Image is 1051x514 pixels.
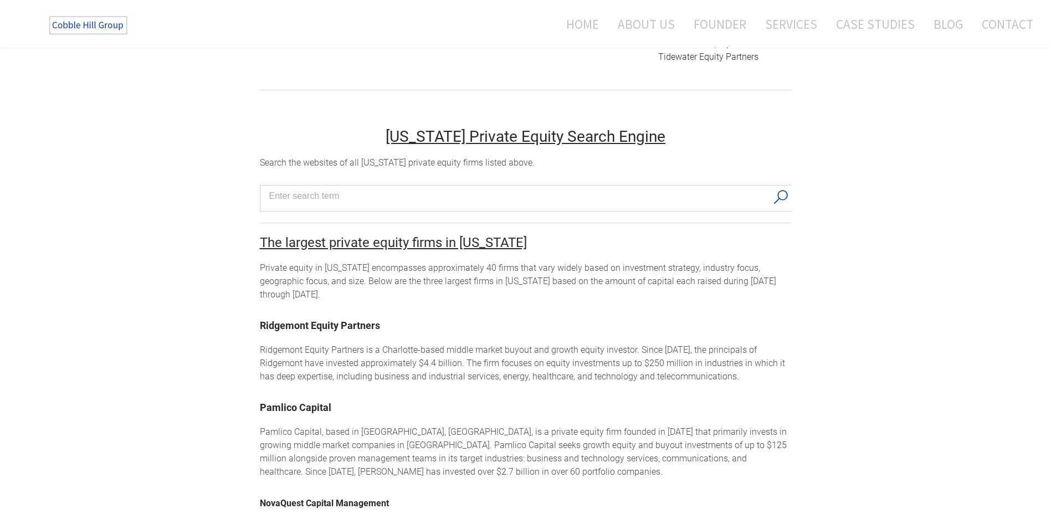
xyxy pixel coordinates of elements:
div: Private equity in [US_STATE] encompasses approximately 40 firms that vary widely based on investm... [260,261,792,301]
a: Case Studies [828,9,923,39]
input: Search input [269,188,767,204]
u: [US_STATE] Private Equity Search Engine [386,127,665,146]
a: NovaQuest Capital Management [260,498,389,508]
font: ​The largest private equity firms in [US_STATE] [260,235,527,250]
a: Blog [925,9,971,39]
a: Pamlico Capital [260,402,331,413]
a: Founder [685,9,755,39]
div: Pamlico Capital, based in [GEOGRAPHIC_DATA], [GEOGRAPHIC_DATA], is a private equity firm founded ... [260,425,792,479]
img: The Cobble Hill Group LLC [42,12,136,39]
a: Home [550,9,607,39]
a: About Us [609,9,683,39]
div: Ridgemont Equity Partners is a Charlotte-based middle market buyout and growth equity investor. S... [260,343,792,383]
a: Tidewater Equity Partners [658,52,758,62]
a: Services [757,9,826,39]
button: Search [770,186,792,209]
a: Ridgemont Equity Partners [260,320,380,331]
div: Search the websites of all [US_STATE] private equity firms listed above. [260,156,792,169]
a: Contact [973,9,1033,39]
